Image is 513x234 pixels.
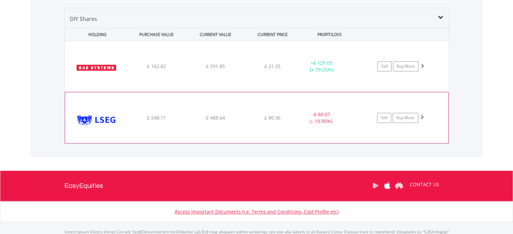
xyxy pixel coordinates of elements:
a: Sell [377,61,392,71]
span: £ 488.64 [206,114,225,121]
div: CURRENT VALUE [187,28,245,41]
div: PROFIT/LOSS [301,28,359,41]
a: EasyEquities [64,171,103,201]
div: HOLDING [65,28,126,41]
span: £ 60.07 [314,111,330,118]
a: Google Play [370,175,381,196]
span: £ 291.85 [206,63,225,69]
span: £ 129.03 [313,60,332,66]
span: DIY Shares [70,15,97,23]
a: Apple [381,175,393,196]
span: £ 21.25 [264,63,281,69]
span: £ 162.82 [147,63,166,69]
a: Huawei [393,175,405,196]
a: Buy More [393,61,419,71]
img: EQU.GBP.BA.png [68,49,126,90]
a: CONTACT US [405,175,444,194]
div: CURRENT PRICE [246,28,299,41]
span: £ 548.71 [147,114,166,121]
div: PURCHASE VALUE [128,28,186,41]
a: Sell [377,113,391,123]
img: EQU.GBP.LSEG.png [68,101,126,141]
a: Access Important Documents (i.e. Terms and Conditions, Cost Profile etc) [175,208,339,215]
span: £ 80.36 [264,114,281,121]
div: + (+ 79.25%) [296,60,347,73]
div: - (- 10.95%) [296,111,346,125]
a: Buy More [393,113,418,123]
